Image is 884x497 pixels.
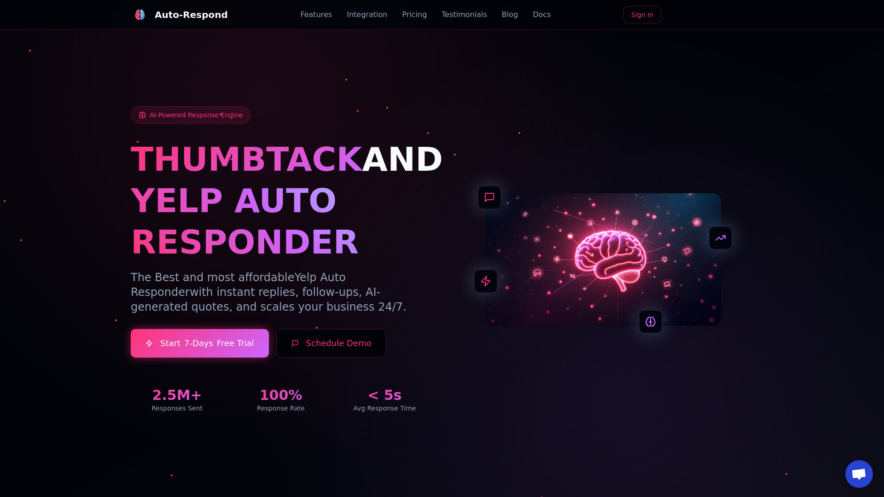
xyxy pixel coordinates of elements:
a: Pricing [402,9,427,20]
a: Sign In [623,6,661,23]
div: Open chat [845,460,873,488]
img: Auto-Respond Logo [134,9,146,21]
h1: YELP AUTO RESPONDER [131,180,431,263]
div: < 5s [338,387,431,404]
iframe: Sign in with Google Button [664,5,758,25]
a: Start7-DaysFree Trial [131,329,269,358]
a: Auto-Respond LogoAuto-Respond [131,6,228,24]
span: AND [362,140,443,179]
div: Response Rate [234,404,327,413]
a: Integration [347,9,387,20]
span: 7-Days [184,337,213,350]
a: Testimonials [442,9,487,20]
span: Yelp Auto Responder [131,271,346,299]
img: AI Neural Network Brain [485,193,721,326]
button: Schedule Demo [276,329,387,358]
a: Features [300,9,332,20]
a: Docs [533,9,551,20]
div: Responses Sent [131,404,223,413]
span: AI-Powered Response Engine [150,110,243,120]
div: 100% [234,387,327,404]
a: Blog [502,9,518,20]
span: THUMBTACK [131,140,362,179]
p: The Best and most affordable with instant replies, follow-ups, AI-generated quotes, and scales yo... [131,270,431,314]
div: Avg Response Time [338,404,431,413]
div: Auto-Respond [155,8,228,21]
div: 2.5M+ [131,387,223,404]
